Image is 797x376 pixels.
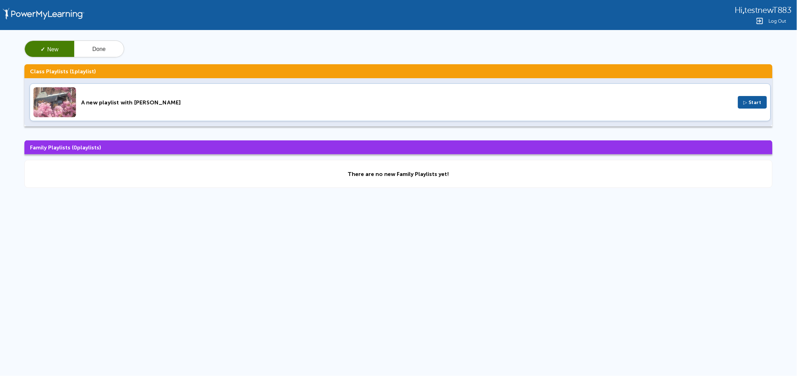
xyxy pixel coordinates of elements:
[40,46,45,52] span: ✓
[735,6,743,15] span: Hi
[74,41,124,58] button: Done
[33,87,76,117] img: Thumbnail
[767,345,792,371] iframe: Chat
[74,144,77,151] span: 0
[81,99,733,106] div: A new playlist with [PERSON_NAME]
[24,140,773,154] h3: Family Playlists ( playlists)
[735,5,791,15] div: ,
[24,64,773,78] h3: Class Playlists ( playlist)
[348,171,449,177] div: There are no new Family Playlists yet!
[756,17,764,25] img: Logout Icon
[744,99,762,105] span: ▷ Start
[25,41,74,58] button: ✓New
[71,68,75,75] span: 1
[745,6,791,15] span: testnewT883
[769,19,786,24] span: Log Out
[738,96,767,109] button: ▷ Start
